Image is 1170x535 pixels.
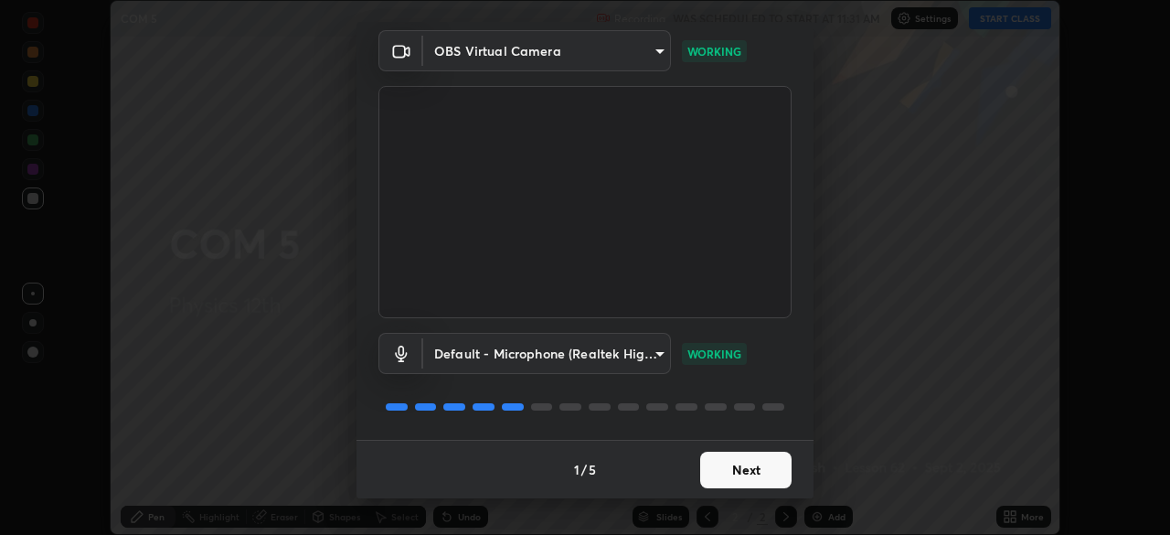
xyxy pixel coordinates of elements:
[687,346,741,362] p: WORKING
[589,460,596,479] h4: 5
[581,460,587,479] h4: /
[574,460,580,479] h4: 1
[700,452,792,488] button: Next
[687,43,741,59] p: WORKING
[423,333,671,374] div: OBS Virtual Camera
[423,30,671,71] div: OBS Virtual Camera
